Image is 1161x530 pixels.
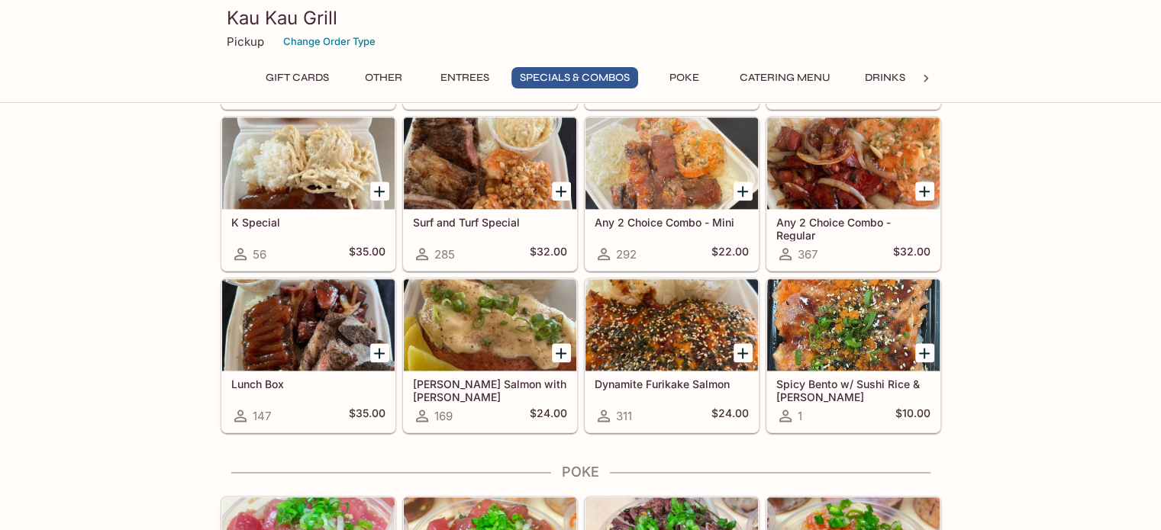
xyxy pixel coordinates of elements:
[227,6,935,30] h3: Kau Kau Grill
[552,343,571,362] button: Add Ora King Salmon with Aburi Garlic Mayo
[552,181,571,201] button: Add Surf and Turf Special
[231,377,385,390] h5: Lunch Box
[222,117,395,209] div: K Special
[434,409,453,423] span: 169
[915,181,934,201] button: Add Any 2 Choice Combo - Regular
[776,216,930,241] h5: Any 2 Choice Combo - Regular
[413,216,567,229] h5: Surf and Turf Special
[595,377,749,390] h5: Dynamite Furikake Salmon
[349,406,385,425] h5: $35.00
[413,377,567,403] h5: [PERSON_NAME] Salmon with [PERSON_NAME]
[893,245,930,263] h5: $32.00
[915,343,934,362] button: Add Spicy Bento w/ Sushi Rice & Nori
[798,409,802,423] span: 1
[711,245,749,263] h5: $22.00
[231,216,385,229] h5: K Special
[895,406,930,425] h5: $10.00
[276,30,382,53] button: Change Order Type
[766,278,940,432] a: Spicy Bento w/ Sushi Rice & [PERSON_NAME]1$10.00
[595,216,749,229] h5: Any 2 Choice Combo - Mini
[650,67,719,88] button: Poke
[767,117,940,209] div: Any 2 Choice Combo - Regular
[585,279,758,371] div: Dynamite Furikake Salmon
[616,247,637,262] span: 292
[734,343,753,362] button: Add Dynamite Furikake Salmon
[370,181,389,201] button: Add K Special
[222,279,395,371] div: Lunch Box
[257,67,337,88] button: Gift Cards
[530,406,567,425] h5: $24.00
[403,278,577,432] a: [PERSON_NAME] Salmon with [PERSON_NAME]169$24.00
[221,117,395,271] a: K Special56$35.00
[734,181,753,201] button: Add Any 2 Choice Combo - Mini
[585,278,759,432] a: Dynamite Furikake Salmon311$24.00
[776,377,930,403] h5: Spicy Bento w/ Sushi Rice & [PERSON_NAME]
[253,247,266,262] span: 56
[349,245,385,263] h5: $35.00
[404,117,576,209] div: Surf and Turf Special
[431,67,499,88] button: Entrees
[798,247,818,262] span: 367
[403,117,577,271] a: Surf and Turf Special285$32.00
[711,406,749,425] h5: $24.00
[767,279,940,371] div: Spicy Bento w/ Sushi Rice & Nori
[370,343,389,362] button: Add Lunch Box
[530,245,567,263] h5: $32.00
[404,279,576,371] div: Ora King Salmon with Aburi Garlic Mayo
[227,34,264,49] p: Pickup
[350,67,418,88] button: Other
[585,117,758,209] div: Any 2 Choice Combo - Mini
[585,117,759,271] a: Any 2 Choice Combo - Mini292$22.00
[221,278,395,432] a: Lunch Box147$35.00
[616,409,632,423] span: 311
[731,67,839,88] button: Catering Menu
[766,117,940,271] a: Any 2 Choice Combo - Regular367$32.00
[253,409,271,423] span: 147
[851,67,920,88] button: Drinks
[434,247,455,262] span: 285
[221,464,941,480] h4: Poke
[511,67,638,88] button: Specials & Combos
